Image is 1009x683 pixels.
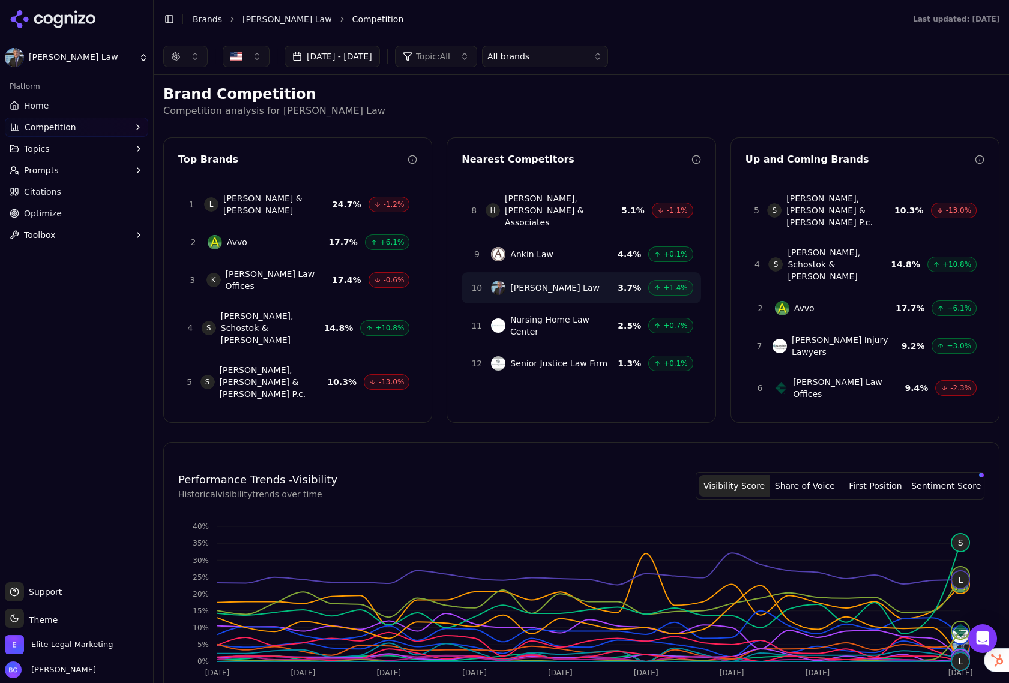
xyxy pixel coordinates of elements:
[24,207,62,219] span: Optimize
[285,46,380,67] button: [DATE] - [DATE]
[902,340,925,352] span: 9.2 %
[770,475,840,497] button: Share of Voice
[5,96,148,115] a: Home
[792,334,902,358] span: [PERSON_NAME] Injury Lawyers
[510,282,600,294] span: [PERSON_NAME] Law
[376,669,401,677] tspan: [DATE]
[699,475,770,497] button: Visibility Score
[469,282,484,294] span: 10
[384,200,405,209] span: -1.2%
[486,203,500,218] span: H
[618,282,641,294] span: 3.7 %
[380,237,405,247] span: +6.1%
[379,377,404,387] span: -13.0%
[775,301,789,315] img: Avvo
[806,669,830,677] tspan: [DATE]
[5,204,148,223] a: Optimize
[469,320,484,332] span: 11
[328,236,358,248] span: 17.7 %
[491,281,505,295] img: Malman Law
[968,624,997,653] div: Open Intercom Messenger
[663,359,688,368] span: +0.1%
[913,14,999,24] div: Last updated: [DATE]
[204,197,218,212] span: L
[952,637,969,654] img: malman law
[5,77,148,96] div: Platform
[510,357,607,369] span: Senior Justice Law Firm
[753,382,767,394] span: 6
[193,607,209,615] tspan: 15%
[332,198,361,210] span: 24.7 %
[384,275,405,285] span: -0.6%
[774,381,788,395] img: Clifford Law Offices
[223,192,332,216] span: [PERSON_NAME] & [PERSON_NAME]
[667,206,688,215] span: -1.1%
[505,192,621,228] span: [PERSON_NAME], [PERSON_NAME] & Associates
[663,321,688,330] span: +0.7%
[462,152,691,167] div: Nearest Competitors
[946,206,971,215] span: -13.0%
[205,669,230,677] tspan: [DATE]
[186,322,194,334] span: 4
[202,321,216,335] span: S
[469,204,478,216] span: 8
[952,571,969,588] span: L
[942,260,971,269] span: +10.8%
[948,669,973,677] tspan: [DATE]
[5,661,96,678] button: Open user button
[197,640,209,649] tspan: 5%
[952,653,969,670] span: L
[193,522,209,531] tspan: 40%
[193,539,209,547] tspan: 35%
[193,13,889,25] nav: breadcrumb
[618,320,641,332] span: 2.5 %
[26,664,96,675] span: [PERSON_NAME]
[618,357,641,369] span: 1.3 %
[186,274,199,286] span: 3
[491,318,505,333] img: Nursing Home Law Center
[952,534,969,551] span: S
[163,104,999,118] p: Competition analysis for [PERSON_NAME] Law
[905,382,928,394] span: 9.4 %
[193,573,209,582] tspan: 25%
[768,257,783,272] span: S
[720,669,744,677] tspan: [DATE]
[5,635,24,654] img: Elite Legal Marketing
[186,198,197,210] span: 1
[208,235,222,249] img: Avvo
[24,164,59,176] span: Prompts
[773,339,787,353] img: Rosenfeld Injury Lawyers
[5,225,148,245] button: Toolbox
[24,586,62,598] span: Support
[5,661,22,678] img: Brian Gomez
[634,669,658,677] tspan: [DATE]
[5,635,113,654] button: Open organization switcher
[753,340,765,352] span: 7
[221,310,324,346] span: [PERSON_NAME], Schostok & [PERSON_NAME]
[200,375,215,389] span: S
[5,139,148,158] button: Topics
[911,475,981,497] button: Sentiment Score
[24,186,61,198] span: Citations
[31,639,113,650] span: Elite Legal Marketing
[220,364,328,400] span: [PERSON_NAME], [PERSON_NAME] & [PERSON_NAME] P.c.
[469,357,484,369] span: 12
[5,118,148,137] button: Competition
[242,13,332,25] a: [PERSON_NAME] Law
[753,204,761,216] span: 5
[197,657,209,666] tspan: 0%
[793,376,905,400] span: [PERSON_NAME] Law Offices
[469,248,484,260] span: 9
[24,143,50,155] span: Topics
[193,624,209,632] tspan: 10%
[891,258,920,270] span: 14.8 %
[226,268,332,292] span: [PERSON_NAME] Law Offices
[230,50,242,62] img: United States
[510,314,618,338] span: Nursing Home Law Center
[352,13,404,25] span: Competition
[24,100,49,112] span: Home
[794,302,815,314] span: Avvo
[29,52,134,63] span: [PERSON_NAME] Law
[193,590,209,598] tspan: 20%
[24,229,56,241] span: Toolbox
